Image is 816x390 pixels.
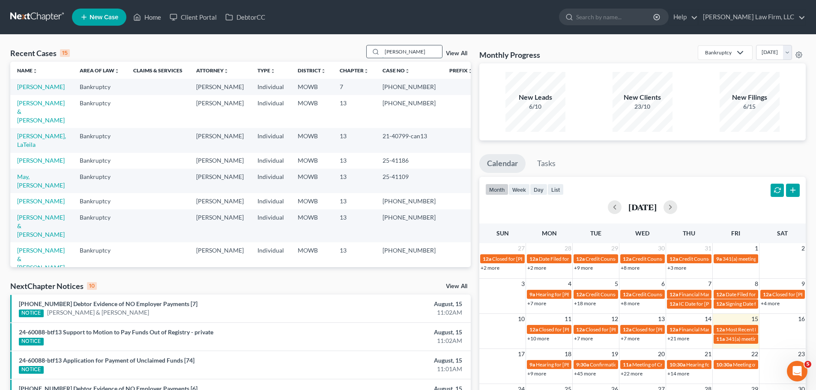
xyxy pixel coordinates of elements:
[508,184,530,195] button: week
[382,45,442,58] input: Search by name...
[291,128,333,152] td: MOWB
[257,67,275,74] a: Typeunfold_more
[251,128,291,152] td: Individual
[468,68,473,74] i: unfold_more
[547,184,564,195] button: list
[126,62,189,79] th: Claims & Services
[610,349,619,359] span: 19
[17,83,65,90] a: [PERSON_NAME]
[679,256,768,262] span: Credit Counseling for [PERSON_NAME]
[19,366,44,374] div: NOTICE
[670,361,685,368] span: 10:30a
[114,68,120,74] i: unfold_more
[446,283,467,289] a: View All
[189,95,251,128] td: [PERSON_NAME]
[479,50,540,60] h3: Monthly Progress
[446,51,467,57] a: View All
[376,95,442,128] td: [PHONE_NUMBER]
[754,279,759,289] span: 8
[87,282,97,290] div: 10
[621,370,643,377] a: +22 more
[667,370,689,377] a: +14 more
[623,291,631,298] span: 12a
[189,169,251,193] td: [PERSON_NAME]
[405,68,410,74] i: unfold_more
[670,291,678,298] span: 12a
[17,99,65,124] a: [PERSON_NAME] & [PERSON_NAME]
[542,229,557,237] span: Mon
[527,265,546,271] a: +2 more
[320,328,462,336] div: August, 15
[505,92,565,102] div: New Leads
[376,193,442,209] td: [PHONE_NUMBER]
[574,370,596,377] a: +45 more
[333,169,376,193] td: 13
[73,209,126,242] td: Bankruptcy
[761,300,780,307] a: +4 more
[73,153,126,169] td: Bankruptcy
[590,229,601,237] span: Tue
[527,370,546,377] a: +9 more
[291,209,333,242] td: MOWB
[505,102,565,111] div: 6/10
[165,9,221,25] a: Client Portal
[623,361,631,368] span: 11a
[574,300,596,307] a: +18 more
[298,67,326,74] a: Districtunfold_more
[632,291,721,298] span: Credit Counseling for [PERSON_NAME]
[801,279,806,289] span: 9
[610,243,619,253] span: 29
[333,193,376,209] td: 13
[251,193,291,209] td: Individual
[529,154,563,173] a: Tasks
[291,169,333,193] td: MOWB
[707,279,712,289] span: 7
[517,349,526,359] span: 17
[667,335,689,342] a: +21 more
[726,336,816,342] span: 341(a) meeting for [PERSON_NAME], III
[539,326,603,333] span: Closed for [PERSON_NAME]
[623,326,631,333] span: 12a
[657,314,666,324] span: 13
[623,256,631,262] span: 12a
[376,128,442,152] td: 21-40799-can13
[376,79,442,95] td: [PHONE_NUMBER]
[291,193,333,209] td: MOWB
[189,209,251,242] td: [PERSON_NAME]
[661,279,666,289] span: 6
[586,256,675,262] span: Credit Counseling for [PERSON_NAME]
[635,229,649,237] span: Wed
[320,356,462,365] div: August, 15
[576,361,589,368] span: 9:30a
[376,242,442,275] td: [PHONE_NUMBER]
[10,48,70,58] div: Recent Cases
[320,308,462,317] div: 11:02AM
[621,335,640,342] a: +7 more
[485,184,508,195] button: month
[529,291,535,298] span: 9a
[539,256,708,262] span: Date Filed for [GEOGRAPHIC_DATA][PERSON_NAME] & [PERSON_NAME]
[527,335,549,342] a: +10 more
[704,243,712,253] span: 31
[670,301,678,307] span: 12a
[19,310,44,317] div: NOTICE
[804,361,811,368] span: 5
[17,67,38,74] a: Nameunfold_more
[251,95,291,128] td: Individual
[270,68,275,74] i: unfold_more
[73,193,126,209] td: Bankruptcy
[679,291,779,298] span: Financial Management for [PERSON_NAME]
[33,68,38,74] i: unfold_more
[333,79,376,95] td: 7
[333,242,376,275] td: 13
[189,242,251,275] td: [PERSON_NAME]
[632,256,721,262] span: Credit Counseling for [PERSON_NAME]
[670,326,678,333] span: 12a
[529,326,538,333] span: 12a
[705,49,732,56] div: Bankruptcy
[564,243,572,253] span: 28
[613,92,673,102] div: New Clients
[621,300,640,307] a: +8 more
[576,291,585,298] span: 12a
[529,256,538,262] span: 12a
